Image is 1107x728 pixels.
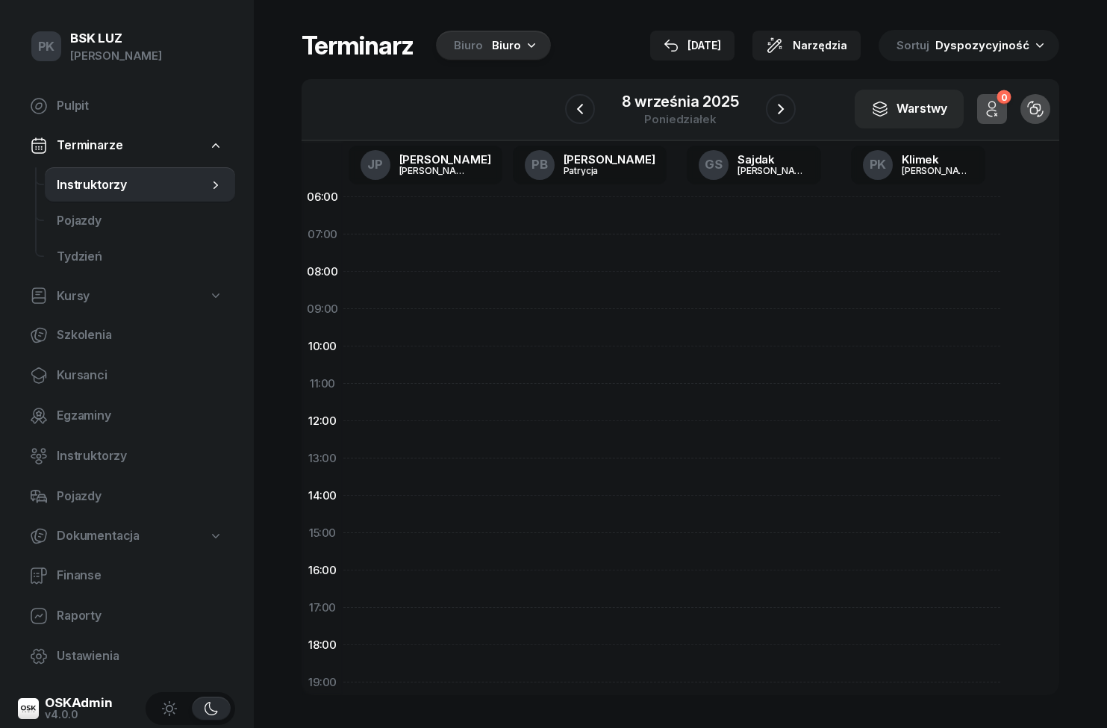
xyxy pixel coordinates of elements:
div: Warstwy [871,99,947,119]
div: 09:00 [302,290,343,328]
button: [DATE] [650,31,735,60]
a: Pojazdy [45,203,235,239]
div: [PERSON_NAME] [399,166,471,175]
a: Instruktorzy [18,438,235,474]
button: Narzędzia [752,31,861,60]
span: Pojazdy [57,211,223,231]
a: Pulpit [18,88,235,124]
div: Klimek [902,154,973,165]
div: BSK LUZ [70,32,162,45]
div: 15:00 [302,514,343,552]
div: [PERSON_NAME] [564,154,655,165]
a: GSSajdak[PERSON_NAME] [687,146,821,184]
span: Terminarze [57,136,122,155]
a: Egzaminy [18,398,235,434]
a: Kursanci [18,358,235,393]
a: Finanse [18,558,235,594]
div: 10:00 [302,328,343,365]
button: Sortuj Dyspozycyjność [879,30,1059,61]
span: Instruktorzy [57,447,223,466]
a: PB[PERSON_NAME]Patrycja [513,146,667,184]
a: Terminarze [18,128,235,163]
span: Narzędzia [793,37,847,55]
span: Pojazdy [57,487,223,506]
div: 0 [997,90,1011,105]
div: 11:00 [302,365,343,402]
span: PK [38,40,55,53]
span: Egzaminy [57,406,223,426]
div: [PERSON_NAME] [902,166,973,175]
a: Tydzień [45,239,235,275]
div: Sajdak [738,154,809,165]
div: 08:00 [302,253,343,290]
div: 18:00 [302,626,343,664]
span: Kursanci [57,366,223,385]
button: Warstwy [855,90,964,128]
div: v4.0.0 [45,709,113,720]
div: Patrycja [564,166,635,175]
div: [PERSON_NAME] [70,46,162,66]
a: Instruktorzy [45,167,235,203]
span: Instruktorzy [57,175,208,195]
div: 19:00 [302,664,343,701]
div: Biuro [454,37,483,55]
a: Szkolenia [18,317,235,353]
span: JP [367,158,383,171]
div: 14:00 [302,477,343,514]
span: Sortuj [896,36,932,55]
span: Raporty [57,606,223,626]
div: [PERSON_NAME] [399,154,491,165]
div: poniedziałek [622,113,739,125]
span: GS [705,158,723,171]
div: 13:00 [302,440,343,477]
span: PB [531,158,548,171]
div: 06:00 [302,178,343,216]
span: Tydzień [57,247,223,267]
div: OSKAdmin [45,697,113,709]
div: 07:00 [302,216,343,253]
div: 8 września 2025 [622,94,739,109]
div: Biuro [492,37,521,55]
span: Dokumentacja [57,526,140,546]
span: Dyspozycyjność [935,38,1029,52]
img: logo-xs@2x.png [18,698,39,719]
a: JP[PERSON_NAME][PERSON_NAME] [349,146,503,184]
button: BiuroBiuro [431,31,551,60]
div: [DATE] [664,37,721,55]
span: Finanse [57,566,223,585]
span: Pulpit [57,96,223,116]
a: Kursy [18,279,235,314]
a: Pojazdy [18,479,235,514]
a: PKKlimek[PERSON_NAME] [851,146,985,184]
span: Kursy [57,287,90,306]
span: Szkolenia [57,326,223,345]
a: Raporty [18,598,235,634]
div: 17:00 [302,589,343,626]
a: Ustawienia [18,638,235,674]
h1: Terminarz [302,32,414,59]
button: 0 [977,94,1007,124]
div: 12:00 [302,402,343,440]
div: 16:00 [302,552,343,589]
a: Dokumentacja [18,519,235,553]
span: Ustawienia [57,647,223,666]
span: PK [870,158,887,171]
div: [PERSON_NAME] [738,166,809,175]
